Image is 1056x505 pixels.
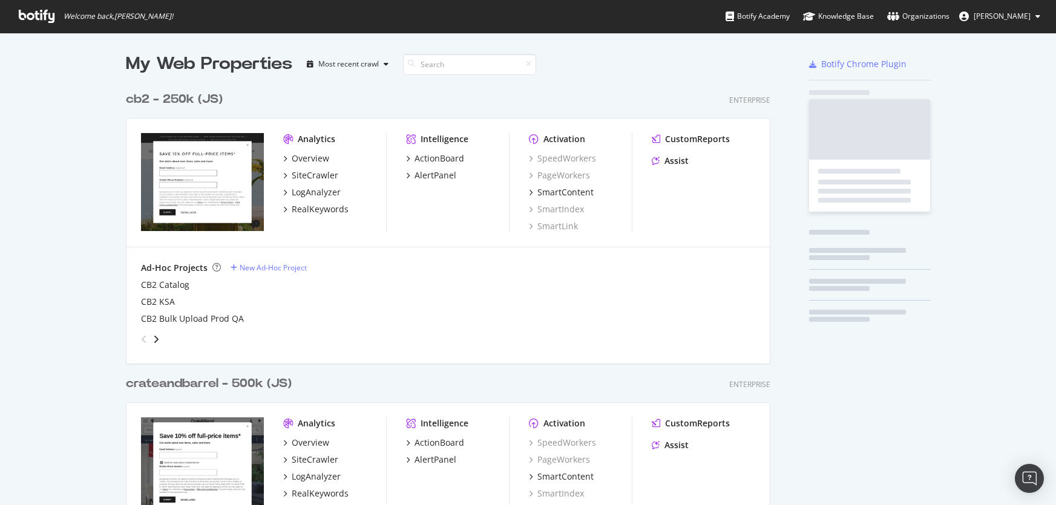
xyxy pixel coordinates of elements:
[64,11,173,21] span: Welcome back, [PERSON_NAME] !
[406,169,456,181] a: AlertPanel
[240,262,307,273] div: New Ad-Hoc Project
[821,58,907,70] div: Botify Chrome Plugin
[283,454,338,466] a: SiteCrawler
[664,439,689,451] div: Assist
[529,437,596,449] a: SpeedWorkers
[302,54,393,74] button: Most recent crawl
[652,133,730,145] a: CustomReports
[292,487,349,500] div: RealKeywords
[652,155,689,167] a: Assist
[415,437,464,449] div: ActionBoard
[403,54,536,75] input: Search
[949,7,1050,26] button: [PERSON_NAME]
[318,60,379,68] div: Most recent crawl
[415,169,456,181] div: AlertPanel
[665,417,730,429] div: CustomReports
[298,417,335,429] div: Analytics
[283,186,341,198] a: LogAnalyzer
[729,95,770,105] div: Enterprise
[664,155,689,167] div: Assist
[809,58,907,70] a: Botify Chrome Plugin
[126,91,228,108] a: cb2 - 250k (JS)
[292,437,329,449] div: Overview
[652,439,689,451] a: Assist
[974,11,1031,21] span: Sabrina Bomberger
[529,169,590,181] a: PageWorkers
[665,133,730,145] div: CustomReports
[529,454,590,466] a: PageWorkers
[543,417,585,429] div: Activation
[887,10,949,22] div: Organizations
[126,52,292,76] div: My Web Properties
[141,296,175,308] a: CB2 KSA
[141,262,208,274] div: Ad-Hoc Projects
[136,330,152,349] div: angle-left
[421,133,468,145] div: Intelligence
[421,417,468,429] div: Intelligence
[1015,464,1044,493] div: Open Intercom Messenger
[292,186,341,198] div: LogAnalyzer
[543,133,585,145] div: Activation
[292,471,341,483] div: LogAnalyzer
[283,152,329,165] a: Overview
[141,313,244,325] a: CB2 Bulk Upload Prod QA
[283,169,338,181] a: SiteCrawler
[406,454,456,466] a: AlertPanel
[292,203,349,215] div: RealKeywords
[529,152,596,165] a: SpeedWorkers
[141,279,189,291] a: CB2 Catalog
[292,169,338,181] div: SiteCrawler
[141,133,264,231] img: cb2.com
[126,91,223,108] div: cb2 - 250k (JS)
[652,417,730,429] a: CustomReports
[415,152,464,165] div: ActionBoard
[529,203,584,215] a: SmartIndex
[231,262,307,273] a: New Ad-Hoc Project
[537,186,594,198] div: SmartContent
[406,437,464,449] a: ActionBoard
[529,487,584,500] a: SmartIndex
[529,471,594,483] a: SmartContent
[298,133,335,145] div: Analytics
[415,454,456,466] div: AlertPanel
[292,454,338,466] div: SiteCrawler
[126,375,292,393] div: crateandbarrel - 500k (JS)
[283,437,329,449] a: Overview
[729,379,770,389] div: Enterprise
[726,10,790,22] div: Botify Academy
[406,152,464,165] a: ActionBoard
[529,220,578,232] a: SmartLink
[283,203,349,215] a: RealKeywords
[283,487,349,500] a: RealKeywords
[283,471,341,483] a: LogAnalyzer
[529,186,594,198] a: SmartContent
[152,333,160,345] div: angle-right
[292,152,329,165] div: Overview
[126,375,297,393] a: crateandbarrel - 500k (JS)
[803,10,874,22] div: Knowledge Base
[537,471,594,483] div: SmartContent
